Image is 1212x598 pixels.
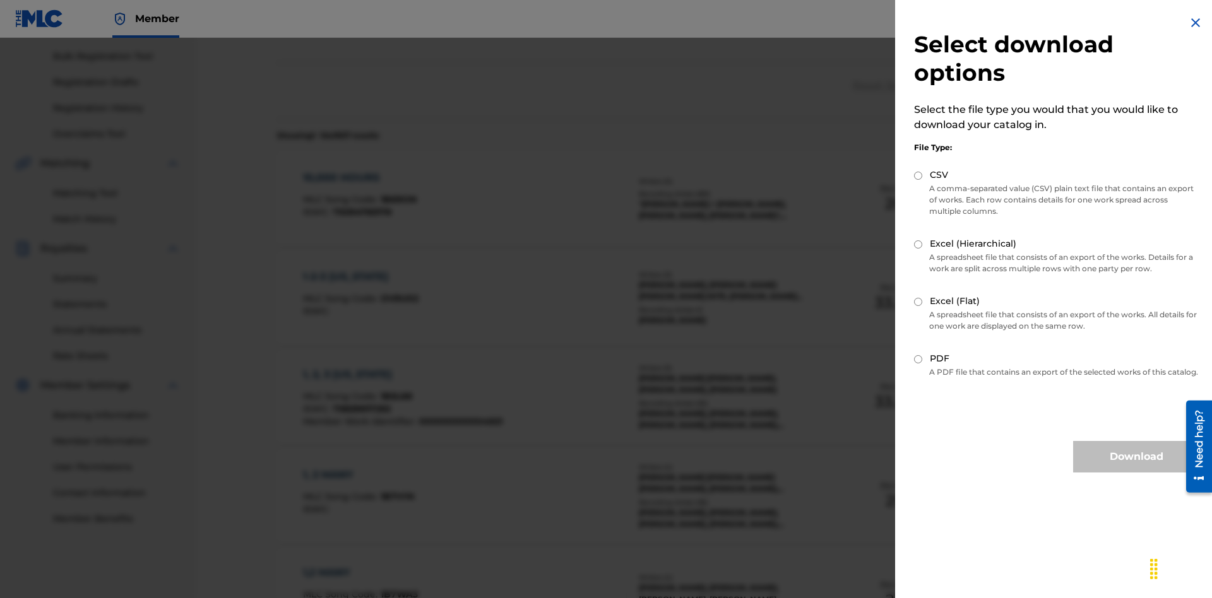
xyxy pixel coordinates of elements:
iframe: Chat Widget [1149,537,1212,598]
p: A spreadsheet file that consists of an export of the works. Details for a work are split across m... [914,252,1199,274]
label: PDF [930,352,949,365]
p: Select the file type you would that you would like to download your catalog in. [914,102,1199,132]
div: Drag [1144,550,1164,588]
img: Top Rightsholder [112,11,128,26]
p: A comma-separated value (CSV) plain text file that contains an export of works. Each row contains... [914,183,1199,217]
label: CSV [930,168,948,182]
h2: Select download options [914,30,1199,87]
span: Member [135,11,179,26]
label: Excel (Flat) [930,295,980,308]
img: MLC Logo [15,9,64,28]
label: Excel (Hierarchical) [930,237,1016,250]
iframe: Resource Center [1177,396,1212,499]
p: A PDF file that contains an export of the selected works of this catalog. [914,366,1199,378]
div: File Type: [914,142,1199,153]
p: A spreadsheet file that consists of an export of the works. All details for one work are displaye... [914,309,1199,332]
